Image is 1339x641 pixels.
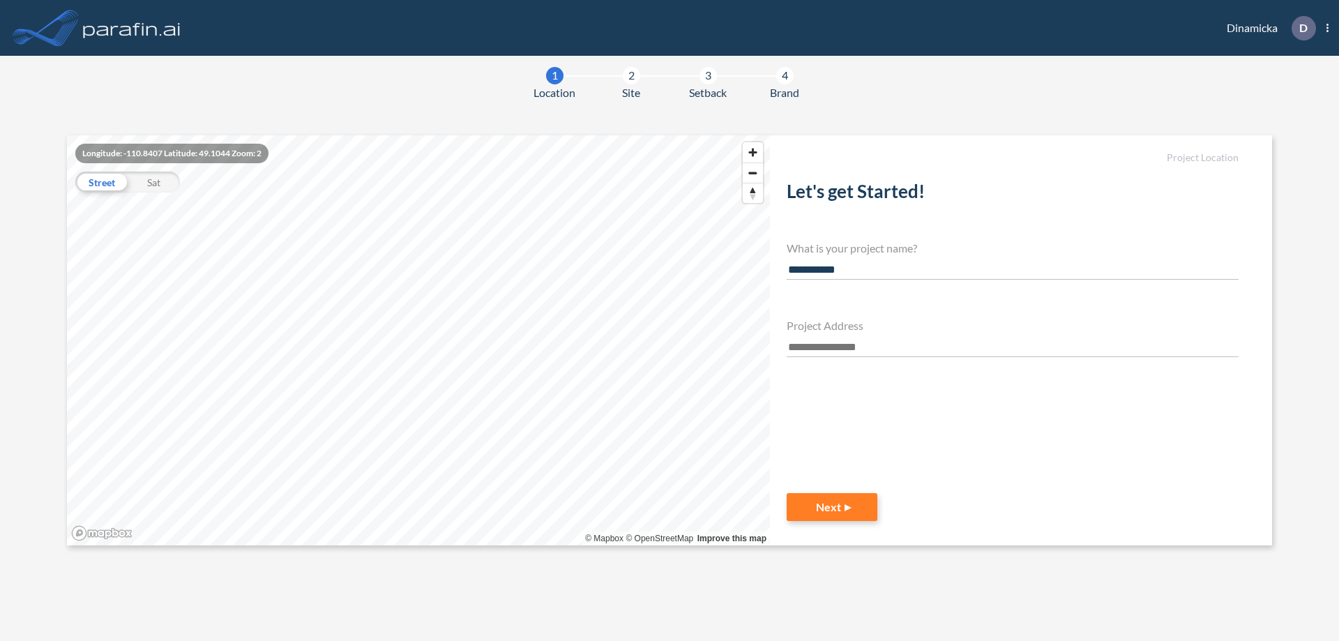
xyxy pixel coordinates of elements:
div: 3 [699,67,717,84]
a: OpenStreetMap [626,534,693,543]
div: 4 [776,67,794,84]
h2: Let's get Started! [787,181,1239,208]
h4: What is your project name? [787,241,1239,255]
span: Brand [770,84,799,101]
button: Zoom out [743,163,763,183]
img: logo [80,14,183,42]
span: Location [534,84,575,101]
a: Mapbox [585,534,623,543]
div: Dinamicka [1206,16,1329,40]
span: Site [622,84,640,101]
a: Improve this map [697,534,766,543]
button: Reset bearing to north [743,183,763,203]
span: Setback [689,84,727,101]
div: Sat [128,172,180,193]
canvas: Map [67,135,770,545]
button: Next [787,493,877,521]
a: Mapbox homepage [71,525,133,541]
h5: Project Location [787,152,1239,164]
div: Street [75,172,128,193]
p: D [1299,22,1308,34]
div: 2 [623,67,640,84]
h4: Project Address [787,319,1239,332]
span: Zoom out [743,163,763,183]
div: 1 [546,67,563,84]
button: Zoom in [743,142,763,163]
div: Longitude: -110.8407 Latitude: 49.1044 Zoom: 2 [75,144,268,163]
